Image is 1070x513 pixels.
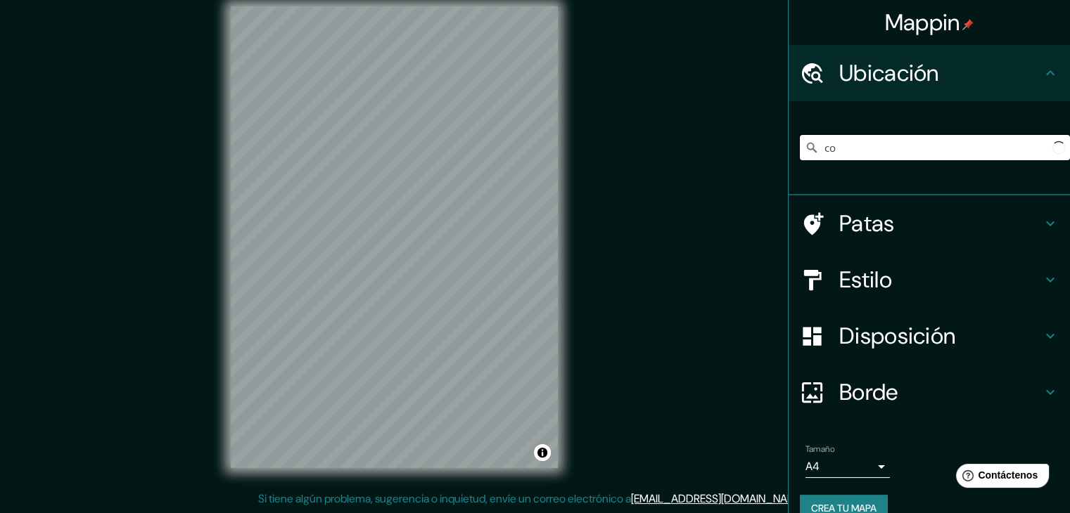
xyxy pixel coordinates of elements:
img: pin-icon.png [962,19,974,30]
div: Patas [789,195,1070,252]
font: Si tiene algún problema, sugerencia o inquietud, envíe un correo electrónico a [258,491,631,506]
div: Disposición [789,308,1070,364]
a: [EMAIL_ADDRESS][DOMAIN_NAME] [631,491,805,506]
font: A4 [805,459,820,474]
input: Elige tu ciudad o zona [800,135,1070,160]
div: Borde [789,364,1070,420]
font: Disposición [839,321,955,351]
div: A4 [805,455,890,478]
font: Patas [839,209,895,238]
font: Tamaño [805,443,834,455]
font: Ubicación [839,58,939,88]
div: Ubicación [789,45,1070,101]
button: Activar o desactivar atribución [534,444,551,461]
canvas: Mapa [231,6,558,468]
font: Mappin [885,8,960,37]
iframe: Lanzador de widgets de ayuda [945,458,1055,498]
font: Estilo [839,265,892,294]
div: Estilo [789,252,1070,308]
font: Borde [839,377,898,407]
